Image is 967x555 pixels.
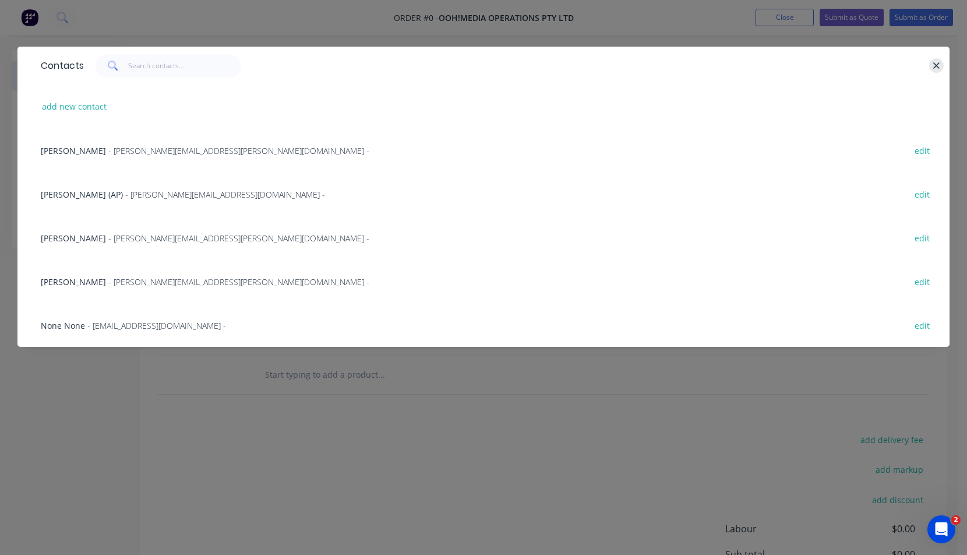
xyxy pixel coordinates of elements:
[108,145,369,156] span: - [PERSON_NAME][EMAIL_ADDRESS][PERSON_NAME][DOMAIN_NAME] -
[951,515,961,525] span: 2
[908,273,936,289] button: edit
[41,145,106,156] span: [PERSON_NAME]
[125,189,325,200] span: - [PERSON_NAME][EMAIL_ADDRESS][DOMAIN_NAME] -
[36,99,113,114] button: add new contact
[908,230,936,245] button: edit
[41,276,106,287] span: [PERSON_NAME]
[41,233,106,244] span: [PERSON_NAME]
[108,276,369,287] span: - [PERSON_NAME][EMAIL_ADDRESS][PERSON_NAME][DOMAIN_NAME] -
[41,189,123,200] span: [PERSON_NAME] (AP)
[908,186,936,202] button: edit
[927,515,955,543] iframe: Intercom live chat
[108,233,369,244] span: - [PERSON_NAME][EMAIL_ADDRESS][PERSON_NAME][DOMAIN_NAME] -
[41,320,85,331] span: None None
[35,47,84,85] div: Contacts
[908,317,936,333] button: edit
[908,142,936,158] button: edit
[128,54,242,78] input: Search contacts...
[87,320,226,331] span: - [EMAIL_ADDRESS][DOMAIN_NAME] -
